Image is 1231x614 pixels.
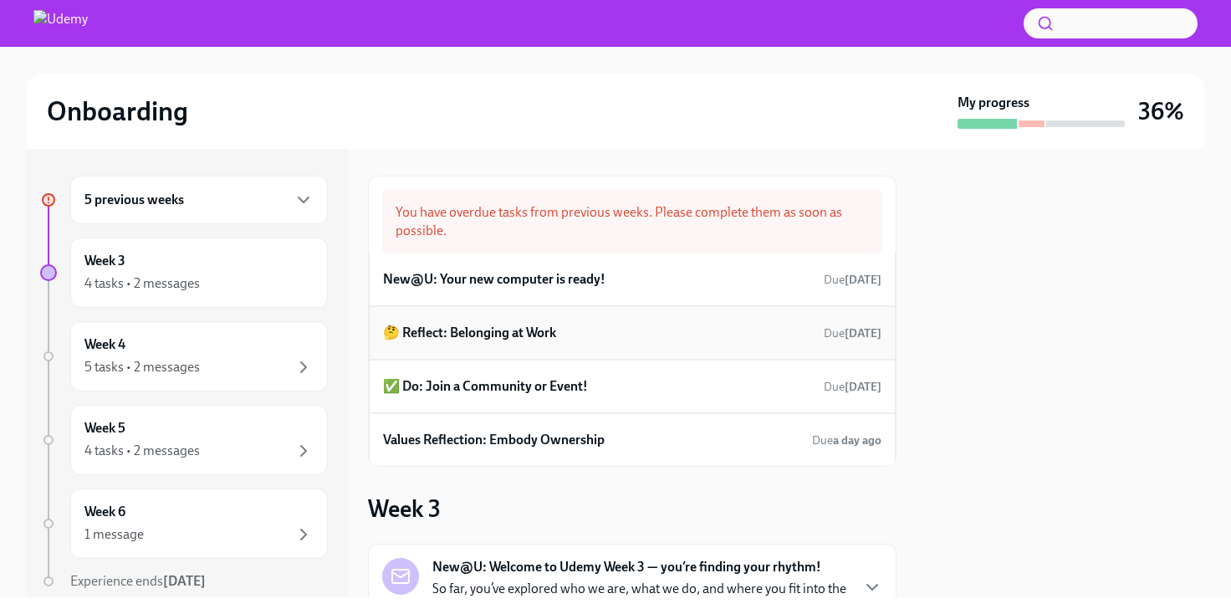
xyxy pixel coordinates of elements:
[824,272,881,288] span: September 13th, 2025 12:00
[383,377,588,396] h6: ✅ Do: Join a Community or Event!
[383,320,881,345] a: 🤔 Reflect: Belonging at WorkDue[DATE]
[383,431,605,449] h6: Values Reflection: Embody Ownership
[833,433,881,448] strong: a day ago
[40,321,328,391] a: Week 45 tasks • 2 messages
[383,427,881,453] a: Values Reflection: Embody OwnershipDuea day ago
[84,442,200,460] div: 4 tasks • 2 messages
[84,274,200,293] div: 4 tasks • 2 messages
[824,379,881,395] span: September 27th, 2025 09:00
[958,94,1029,112] strong: My progress
[383,270,605,289] h6: New@U: Your new computer is ready!
[383,374,881,399] a: ✅ Do: Join a Community or Event!Due[DATE]
[47,95,188,128] h2: Onboarding
[84,252,125,270] h6: Week 3
[824,326,881,340] span: Due
[824,273,881,287] span: Due
[70,176,328,224] div: 5 previous weeks
[382,190,882,253] div: You have overdue tasks from previous weeks. Please complete them as soon as possible.
[824,325,881,341] span: September 27th, 2025 09:00
[812,433,881,448] span: Due
[845,273,881,287] strong: [DATE]
[84,358,200,376] div: 5 tasks • 2 messages
[432,558,821,576] strong: New@U: Welcome to Udemy Week 3 — you’re finding your rhythm!
[40,405,328,475] a: Week 54 tasks • 2 messages
[368,494,441,524] h3: Week 3
[84,503,125,521] h6: Week 6
[1138,96,1184,126] h3: 36%
[33,10,88,37] img: Udemy
[383,267,881,292] a: New@U: Your new computer is ready!Due[DATE]
[84,191,184,209] h6: 5 previous weeks
[383,324,556,342] h6: 🤔 Reflect: Belonging at Work
[812,432,881,448] span: September 28th, 2025 09:00
[845,326,881,340] strong: [DATE]
[84,335,125,354] h6: Week 4
[70,573,206,589] span: Experience ends
[40,238,328,308] a: Week 34 tasks • 2 messages
[824,380,881,394] span: Due
[84,525,144,544] div: 1 message
[84,419,125,437] h6: Week 5
[163,573,206,589] strong: [DATE]
[845,380,881,394] strong: [DATE]
[40,489,328,559] a: Week 61 message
